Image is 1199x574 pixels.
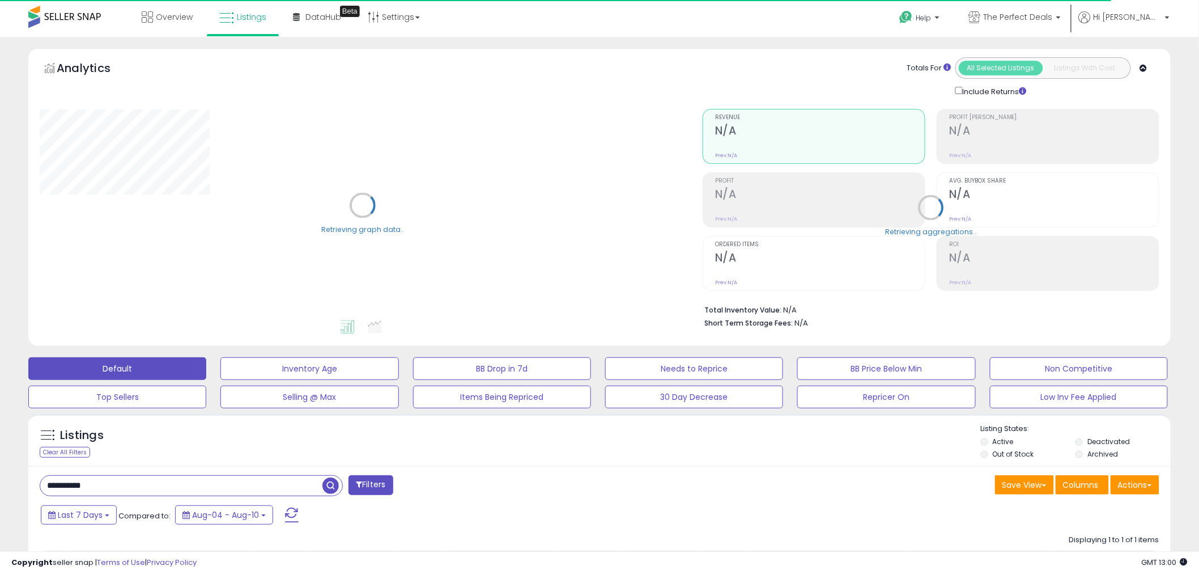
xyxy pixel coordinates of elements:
button: 30 Day Decrease [605,386,783,408]
span: Columns [1063,479,1099,491]
span: Compared to: [118,510,171,521]
span: Hi [PERSON_NAME] [1094,11,1162,23]
button: Selling @ Max [220,386,398,408]
label: Out of Stock [993,449,1034,459]
button: BB Drop in 7d [413,357,591,380]
button: Needs to Reprice [605,357,783,380]
p: Listing States: [981,424,1171,434]
button: Repricer On [797,386,975,408]
button: Filters [348,475,393,495]
strong: Copyright [11,557,53,568]
h5: Analytics [57,60,133,79]
a: Terms of Use [97,557,145,568]
label: Deactivated [1087,437,1130,446]
label: Archived [1087,449,1118,459]
div: Clear All Filters [40,447,90,458]
div: Retrieving aggregations.. [886,227,977,237]
a: Privacy Policy [147,557,197,568]
span: Listings [237,11,266,23]
div: Displaying 1 to 1 of 1 items [1069,535,1159,546]
div: Totals For [907,63,951,74]
a: Help [891,2,951,37]
div: Include Returns [947,85,1040,98]
span: Aug-04 - Aug-10 [192,509,259,521]
h5: Listings [60,428,104,444]
button: Inventory Age [220,357,398,380]
button: All Selected Listings [959,61,1043,75]
span: Overview [156,11,193,23]
span: Last 7 Days [58,509,103,521]
i: Get Help [899,10,913,24]
button: BB Price Below Min [797,357,975,380]
div: Retrieving graph data.. [321,225,404,235]
span: DataHub [305,11,341,23]
span: Help [916,13,932,23]
button: Last 7 Days [41,505,117,525]
span: The Perfect Deals [984,11,1053,23]
span: 2025-08-18 13:00 GMT [1142,557,1188,568]
button: Listings With Cost [1043,61,1127,75]
button: Aug-04 - Aug-10 [175,505,273,525]
button: Actions [1111,475,1159,495]
button: Items Being Repriced [413,386,591,408]
button: Default [28,357,206,380]
button: Non Competitive [990,357,1168,380]
label: Active [993,437,1014,446]
a: Hi [PERSON_NAME] [1079,11,1170,37]
button: Low Inv Fee Applied [990,386,1168,408]
div: Tooltip anchor [340,6,360,17]
button: Save View [995,475,1054,495]
button: Columns [1056,475,1109,495]
div: seller snap | | [11,558,197,568]
button: Top Sellers [28,386,206,408]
